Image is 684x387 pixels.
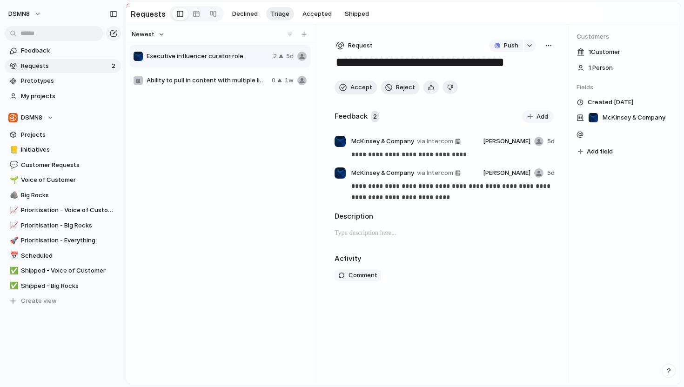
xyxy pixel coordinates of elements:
button: 🌱 [8,175,18,185]
a: 🪨Big Rocks [5,188,121,202]
span: My projects [21,92,118,101]
span: Triage [271,9,289,19]
span: Push [504,41,518,50]
span: DSMN8 [21,113,42,122]
span: Big Rocks [21,191,118,200]
span: Feedback [21,46,118,55]
button: Add [522,110,554,123]
span: Prioritisation - Big Rocks [21,221,118,230]
span: Prioritisation - Everything [21,236,118,245]
a: 💬Customer Requests [5,158,121,172]
span: Shipped - Big Rocks [21,281,118,291]
div: 🪨 [10,190,16,200]
span: DSMN8 [8,9,30,19]
button: Add field [577,146,614,158]
span: Initiatives [21,145,118,154]
a: Projects [5,128,121,142]
button: Create view [5,294,121,308]
div: 💬 [10,160,16,170]
a: 📅Scheduled [5,249,121,263]
span: 2 [112,61,117,71]
a: 📈Prioritisation - Voice of Customer [5,203,121,217]
button: DSMN8 [5,111,121,125]
button: 💬 [8,160,18,170]
span: Prototypes [21,76,118,86]
span: Create view [21,296,57,306]
div: ✅ [10,266,16,276]
a: My projects [5,89,121,103]
button: Accept [335,80,377,94]
h2: Description [335,211,554,222]
button: ✅ [8,266,18,275]
span: 2 [273,52,277,61]
span: Comment [349,271,377,280]
span: Newest [132,30,154,39]
span: Executive influencer curator role [147,52,269,61]
span: McKinsey & Company [351,168,414,178]
span: via Intercom [417,137,453,146]
span: Ability to pull in content with multiple links on LinkedIn [147,76,268,85]
span: via Intercom [417,168,453,178]
span: 1 Person [589,63,613,73]
span: 5d [547,168,555,178]
div: 📈 [10,220,16,231]
button: Comment [335,269,381,281]
button: 📈 [8,206,18,215]
span: Accept [350,83,372,92]
h2: Activity [335,254,362,264]
span: Reject [396,83,415,92]
span: 5d [547,137,555,146]
span: McKinsey & Company [603,113,665,122]
span: Fields [577,83,673,92]
h2: Feedback [335,111,368,122]
button: 📅 [8,251,18,260]
a: ✅Shipped - Big Rocks [5,279,121,293]
button: DSMN8 [4,7,46,21]
span: Voice of Customer [21,175,118,185]
button: Push [489,40,523,52]
span: McKinsey & Company [351,137,414,146]
span: 5d [286,52,294,61]
button: Triage [266,7,294,21]
span: 1 Customer [589,47,620,57]
button: 📒 [8,145,18,154]
button: Request [335,40,374,52]
span: Declined [232,9,258,19]
button: 🚀 [8,236,18,245]
a: ✅Shipped - Voice of Customer [5,264,121,278]
a: Feedback [5,44,121,58]
span: Scheduled [21,251,118,260]
span: Shipped - Voice of Customer [21,266,118,275]
span: Shipped [345,9,369,19]
span: Requests [21,61,109,71]
span: Created [DATE] [588,98,633,107]
span: Customers [577,32,673,41]
a: via Intercom [415,136,463,147]
a: Prototypes [5,74,121,88]
div: 📒 [10,145,16,155]
div: 📅 [10,250,16,261]
span: Customer Requests [21,160,118,170]
button: Reject [381,80,420,94]
button: Declined [228,7,262,21]
button: Shipped [340,7,374,21]
span: [PERSON_NAME] [483,168,530,178]
div: 📈 [10,205,16,216]
span: 2 [371,111,379,123]
span: Prioritisation - Voice of Customer [21,206,118,215]
span: 1w [285,76,294,85]
span: Projects [21,130,118,140]
span: [PERSON_NAME] [483,137,530,146]
a: 🚀Prioritisation - Everything [5,234,121,247]
button: ✅ [8,281,18,291]
button: Accepted [298,7,336,21]
div: 🌱Voice of Customer [5,173,121,187]
a: 📒Initiatives [5,143,121,157]
div: 🚀 [10,235,16,246]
